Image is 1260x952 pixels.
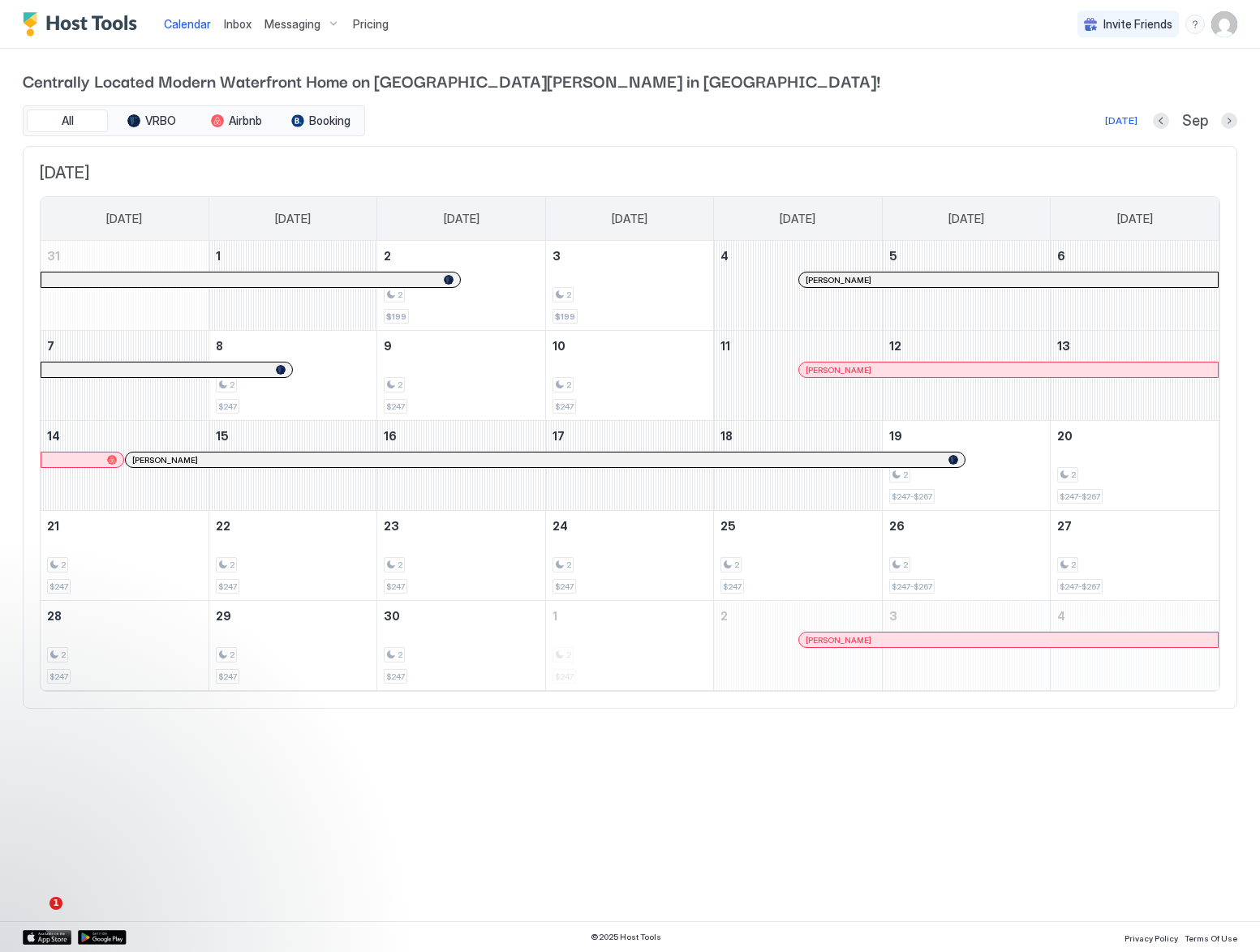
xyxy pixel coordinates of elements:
a: September 30, 2025 [377,601,544,631]
span: 16 [384,429,397,443]
span: [PERSON_NAME] [132,455,198,465]
a: September 3, 2025 [546,241,713,271]
span: 2 [230,380,234,390]
span: $247 [555,401,574,412]
a: September 26, 2025 [883,511,1050,541]
span: 2 [230,560,234,570]
td: September 16, 2025 [377,421,545,511]
a: September 10, 2025 [546,331,713,361]
span: 11 [720,339,730,353]
a: September 24, 2025 [546,511,713,541]
span: 4 [720,249,729,263]
a: September 28, 2025 [41,601,209,631]
td: September 21, 2025 [41,511,209,601]
span: $247 [723,581,742,592]
a: Google Play Store [78,930,127,945]
span: 23 [384,519,399,533]
td: September 9, 2025 [377,331,545,421]
td: September 1, 2025 [209,241,376,331]
span: $247 [386,581,405,592]
td: September 12, 2025 [882,331,1050,421]
span: $247 [218,581,237,592]
span: Pricing [353,17,389,32]
span: $247 [218,671,237,682]
a: September 13, 2025 [1051,331,1219,361]
td: September 3, 2025 [545,241,713,331]
span: [DATE] [275,212,311,226]
a: Inbox [224,15,252,32]
a: Calendar [164,15,211,32]
iframe: Intercom notifications message [12,795,337,908]
td: October 2, 2025 [714,601,882,691]
span: 2 [398,650,402,660]
span: [DATE] [444,212,479,226]
td: September 8, 2025 [209,331,376,421]
a: Thursday [763,197,832,241]
span: 28 [47,609,62,623]
a: September 19, 2025 [883,421,1050,451]
a: Terms Of Use [1185,928,1237,946]
span: 21 [47,519,59,533]
span: [DATE] [106,212,142,226]
a: September 9, 2025 [377,331,544,361]
span: [DATE] [1117,212,1153,226]
a: Tuesday [428,197,496,241]
span: $247 [555,581,574,592]
span: Centrally Located Modern Waterfront Home on [GEOGRAPHIC_DATA][PERSON_NAME] in [GEOGRAPHIC_DATA]! [23,68,1237,92]
span: Sep [1182,112,1208,131]
span: $247 [386,401,405,412]
td: September 11, 2025 [714,331,882,421]
span: 2 [903,470,908,480]
a: September 20, 2025 [1051,421,1219,451]
a: September 27, 2025 [1051,511,1219,541]
span: [PERSON_NAME] [806,635,871,645]
td: September 4, 2025 [714,241,882,331]
button: Previous month [1153,113,1169,129]
span: Privacy Policy [1125,933,1178,943]
span: Calendar [164,17,211,31]
a: September 2, 2025 [377,241,544,271]
a: September 16, 2025 [377,421,544,451]
span: 7 [47,339,54,353]
span: 2 [734,560,739,570]
td: September 6, 2025 [1051,241,1219,331]
span: $199 [555,311,575,322]
a: September 18, 2025 [714,421,881,451]
a: September 21, 2025 [41,511,209,541]
span: $199 [386,311,406,322]
div: tab-group [23,105,365,136]
span: 29 [216,609,231,623]
td: September 7, 2025 [41,331,209,421]
span: 27 [1057,519,1072,533]
span: 1 [49,897,62,910]
span: Messaging [264,17,320,32]
span: $247 [218,401,237,412]
span: 4 [1057,609,1065,623]
a: September 25, 2025 [714,511,881,541]
a: September 5, 2025 [883,241,1050,271]
span: Airbnb [229,114,262,128]
button: Booking [280,109,361,132]
a: App Store [23,930,71,945]
a: Monday [259,197,327,241]
button: All [27,109,108,132]
a: October 1, 2025 [546,601,713,631]
span: 2 [903,560,908,570]
a: September 6, 2025 [1051,241,1219,271]
td: September 26, 2025 [882,511,1050,601]
div: User profile [1211,11,1237,37]
td: August 31, 2025 [41,241,209,331]
span: $247 [49,581,68,592]
span: 10 [553,339,565,353]
a: September 17, 2025 [546,421,713,451]
td: October 4, 2025 [1051,601,1219,691]
div: menu [1185,15,1205,34]
a: September 8, 2025 [209,331,376,361]
div: [DATE] [1105,114,1137,128]
td: September 15, 2025 [209,421,376,511]
span: $247 [386,671,405,682]
span: 2 [61,560,66,570]
td: September 17, 2025 [545,421,713,511]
